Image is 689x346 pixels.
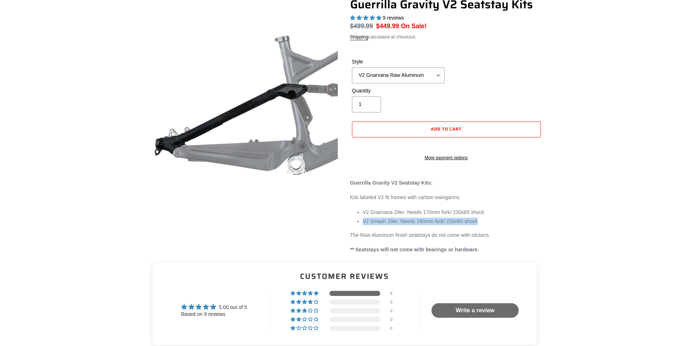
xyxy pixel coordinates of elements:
div: Average rating is 5.00 stars [181,303,247,311]
div: 100% (9) reviews with 5 star rating [291,291,320,296]
strong: ** Seatstays will not come with bearings or hardware. [350,247,479,252]
span: 5.00 out of 5 [219,304,247,310]
li: V2 Smash 29er: Needs 160mm fork/ 230x60 shock [363,218,543,225]
a: Shipping [350,34,369,40]
span: 9 reviews [382,15,404,21]
h2: Customer Reviews [158,271,531,281]
label: Quantity [352,87,445,95]
s: $499.99 [350,22,373,30]
li: V2 Gnarvana 29er: Needs 170mm fork/ 230x65 shock [363,209,543,216]
a: Write a review [431,303,519,318]
span: 5.00 stars [350,15,383,21]
span: On Sale! [401,21,427,31]
button: Add to cart [352,121,541,137]
span: Add to cart [431,125,462,132]
span: $449.99 [376,22,399,30]
a: More payment options [352,155,541,161]
p: The Raw Aluminum finish seatstays do not come with stickers. [350,231,543,239]
div: Based on 9 reviews [181,311,247,318]
label: Style [352,58,445,66]
strong: Guerrilla Gravity V2 Seatstay Kits: [350,180,433,186]
p: Kits labeled V2 fit frames with carbon swingarms. [350,194,543,201]
div: 9 [390,291,399,296]
div: calculated at checkout. [350,33,543,41]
